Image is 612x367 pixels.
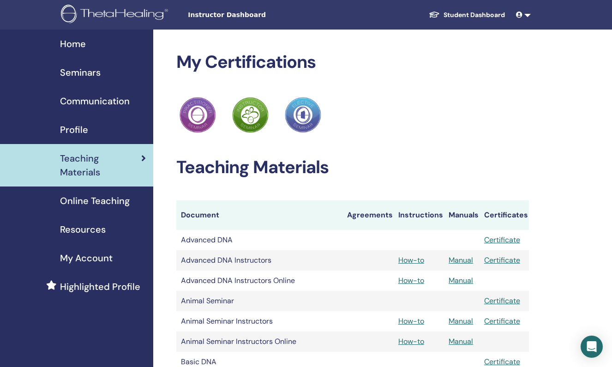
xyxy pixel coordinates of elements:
th: Instructions [394,200,444,230]
img: Practitioner [232,97,268,133]
td: Animal Seminar Instructors [176,311,342,331]
a: Certificate [484,296,520,306]
a: Certificate [484,235,520,245]
td: Animal Seminar [176,291,342,311]
span: Communication [60,94,130,108]
td: Animal Seminar Instructors Online [176,331,342,352]
a: Student Dashboard [421,6,512,24]
a: How-to [398,276,424,285]
a: How-to [398,316,424,326]
img: Practitioner [180,97,216,133]
a: Manual [449,337,473,346]
span: Online Teaching [60,194,130,208]
h2: My Certifications [176,52,529,73]
a: Manual [449,316,473,326]
img: Practitioner [285,97,321,133]
a: How-to [398,255,424,265]
div: Open Intercom Messenger [581,336,603,358]
span: Resources [60,223,106,236]
span: Home [60,37,86,51]
a: Manual [449,255,473,265]
span: Profile [60,123,88,137]
span: Instructor Dashboard [188,10,326,20]
img: graduation-cap-white.svg [429,11,440,18]
a: How-to [398,337,424,346]
th: Document [176,200,342,230]
th: Manuals [444,200,480,230]
a: Certificate [484,255,520,265]
a: Certificate [484,357,520,367]
a: Certificate [484,316,520,326]
td: Advanced DNA Instructors [176,250,342,271]
span: Teaching Materials [60,151,141,179]
th: Certificates [480,200,529,230]
img: logo.png [61,5,171,25]
a: Manual [449,276,473,285]
h2: Teaching Materials [176,157,529,178]
th: Agreements [342,200,394,230]
td: Advanced DNA [176,230,342,250]
span: My Account [60,251,113,265]
span: Highlighted Profile [60,280,140,294]
td: Advanced DNA Instructors Online [176,271,342,291]
span: Seminars [60,66,101,79]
